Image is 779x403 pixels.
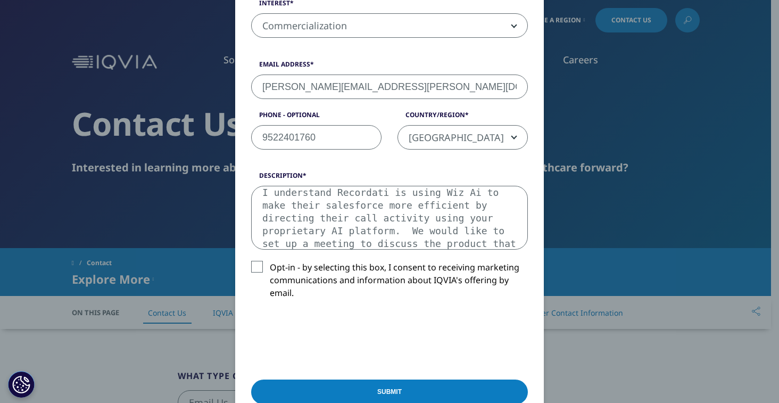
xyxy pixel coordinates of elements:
iframe: reCAPTCHA [251,316,413,358]
span: Commercialization [251,13,528,38]
button: Cookies Settings [8,371,35,398]
label: Country/Region [397,110,528,125]
span: United States [398,126,527,150]
span: United States [397,125,528,150]
label: Opt-in - by selecting this box, I consent to receiving marketing communications and information a... [251,261,528,305]
label: Description [251,171,528,186]
label: Email Address [251,60,528,75]
label: Phone - Optional [251,110,382,125]
span: Commercialization [252,14,527,38]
